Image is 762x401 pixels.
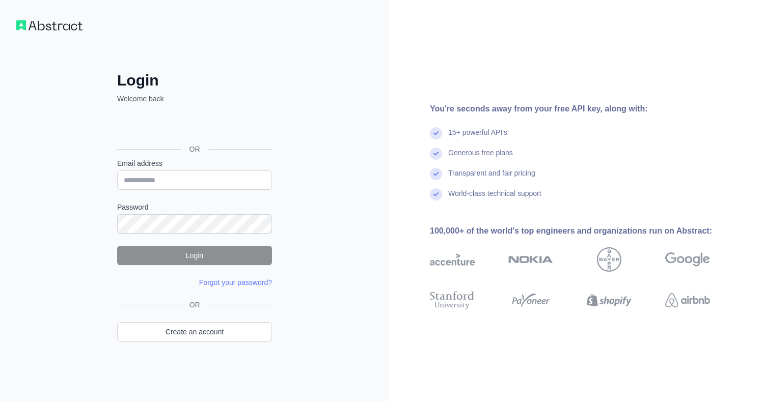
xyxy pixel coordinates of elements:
label: Email address [117,158,272,168]
p: Welcome back [117,94,272,104]
div: Sign in with Google. Opens in new tab [117,115,270,137]
span: OR [181,144,208,154]
img: check mark [430,188,442,200]
img: Workflow [16,20,83,31]
div: You're seconds away from your free API key, along with: [430,103,743,115]
img: check mark [430,148,442,160]
img: check mark [430,168,442,180]
img: payoneer [508,289,553,311]
img: stanford university [430,289,475,311]
img: bayer [597,247,621,272]
img: shopify [587,289,632,311]
button: Login [117,246,272,265]
a: Forgot your password? [199,278,272,287]
div: World-class technical support [448,188,541,209]
img: nokia [508,247,553,272]
h2: Login [117,71,272,90]
img: accenture [430,247,475,272]
img: check mark [430,127,442,139]
iframe: Sign in with Google Button [112,115,275,137]
label: Password [117,202,272,212]
a: Create an account [117,322,272,341]
span: OR [185,300,204,310]
div: Transparent and fair pricing [448,168,535,188]
div: Generous free plans [448,148,513,168]
img: airbnb [665,289,710,311]
div: 15+ powerful API's [448,127,507,148]
img: google [665,247,710,272]
div: 100,000+ of the world's top engineers and organizations run on Abstract: [430,225,743,237]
